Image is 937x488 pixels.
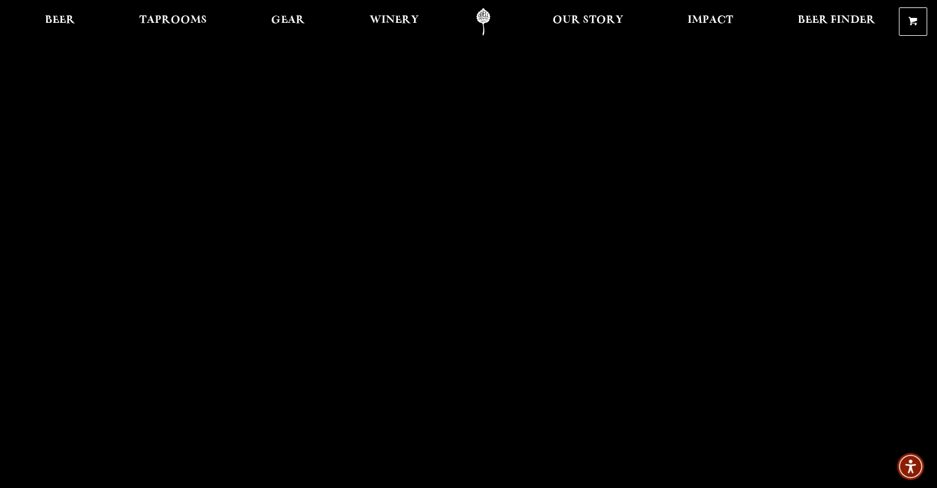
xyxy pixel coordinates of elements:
span: Beer [45,15,75,25]
div: Accessibility Menu [897,453,924,480]
a: Odell Home [460,8,506,36]
a: Impact [679,8,741,36]
span: Impact [688,15,733,25]
span: Beer Finder [797,15,875,25]
span: Gear [271,15,305,25]
a: Taprooms [131,8,215,36]
a: Our Story [545,8,631,36]
span: Our Story [553,15,623,25]
a: Beer Finder [789,8,883,36]
span: Taprooms [139,15,207,25]
a: Beer [37,8,83,36]
span: Winery [370,15,419,25]
a: Winery [362,8,427,36]
a: Gear [263,8,313,36]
